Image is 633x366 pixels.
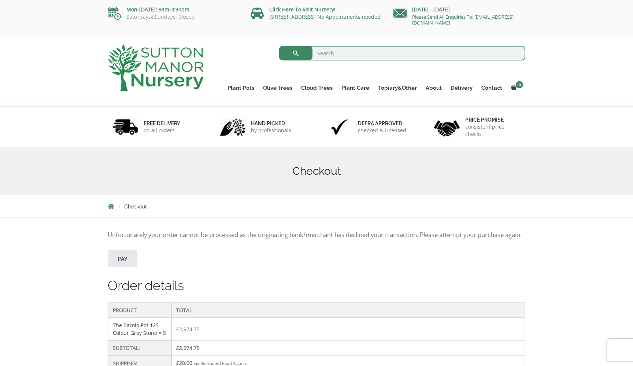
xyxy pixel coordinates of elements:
[434,116,460,138] img: 4.jpg
[176,344,200,351] span: 2,974.75
[176,326,179,333] span: £
[393,5,525,14] p: [DATE] - [DATE]
[108,44,204,91] img: logo
[297,83,337,93] a: Cloud Trees
[108,303,171,318] th: Product
[279,46,526,60] input: Search...
[465,117,521,123] h6: Price promise
[176,344,179,351] span: £
[465,123,521,138] p: consistent price checks
[507,83,525,93] a: 0
[251,127,291,134] p: by professionals
[112,118,138,136] img: 1.jpg
[358,127,406,134] p: checked & Licensed
[108,230,525,239] p: Unfortunately your order cannot be processed as the originating bank/merchant has declined your t...
[374,83,421,93] a: Topiary&Other
[108,250,137,267] a: Pay
[220,118,245,136] img: 2.jpg
[108,278,525,293] h2: Order details
[269,6,336,13] a: Click Here To Visit Nursery!
[412,14,514,26] a: Please Send All Enquiries To: [EMAIL_ADDRESS][DOMAIN_NAME]
[171,303,525,318] th: Total
[124,204,147,210] span: Checkout
[144,127,180,134] p: on all orders
[159,329,166,336] strong: × 5
[194,361,247,366] small: via Restricted Road Access
[337,83,374,93] a: Plant Care
[477,83,507,93] a: Contact
[108,164,525,178] h1: Checkout
[223,83,259,93] a: Plant Pots
[108,5,240,14] p: Mon-[DATE]: 9am-3:30pm
[176,326,200,333] bdi: 2,974.75
[251,120,291,127] h6: hand picked
[144,120,180,127] h6: FREE DELIVERY
[108,203,525,209] nav: Breadcrumbs
[108,340,171,355] th: Subtotal:
[358,120,406,127] h6: Defra approved
[421,83,446,93] a: About
[113,322,159,336] a: The Barolo Pot 125 Colour Grey Stone
[108,14,240,20] p: Saturdays&Sundays: Closed
[259,83,297,93] a: Olive Trees
[327,118,352,136] img: 3.jpg
[516,81,523,88] span: 0
[446,83,477,93] a: Delivery
[269,13,381,20] a: [STREET_ADDRESS] No Appointments needed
